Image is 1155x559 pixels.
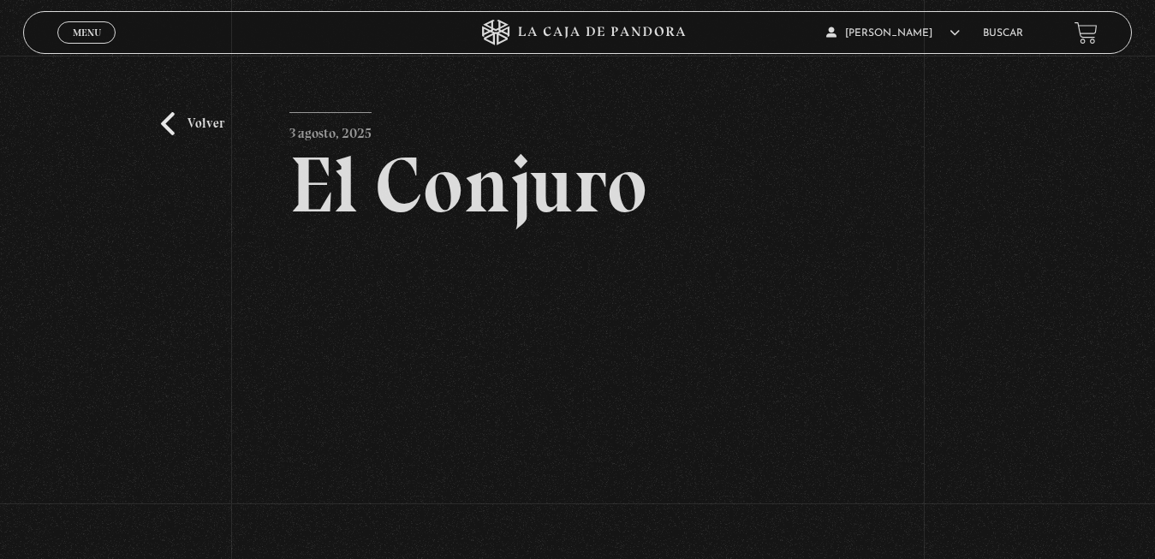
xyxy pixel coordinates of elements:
span: [PERSON_NAME] [826,28,960,39]
a: Volver [161,112,224,135]
span: Menu [73,27,101,38]
h2: El Conjuro [289,146,866,224]
span: Cerrar [67,42,107,54]
a: Buscar [983,28,1023,39]
a: View your shopping cart [1075,21,1098,45]
p: 3 agosto, 2025 [289,112,372,146]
